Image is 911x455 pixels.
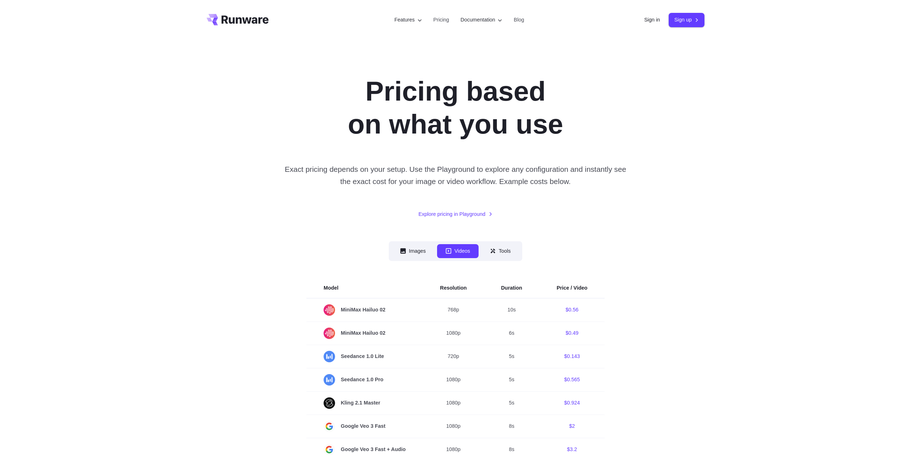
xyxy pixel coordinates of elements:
td: $0.56 [539,298,605,322]
button: Images [392,244,434,258]
td: 5s [484,391,539,415]
span: Seedance 1.0 Lite [324,351,406,362]
td: 1080p [423,321,484,345]
a: Pricing [433,16,449,24]
th: Resolution [423,278,484,298]
td: $0.924 [539,391,605,415]
th: Duration [484,278,539,298]
p: Exact pricing depends on your setup. Use the Playground to explore any configuration and instantl... [281,163,630,187]
button: Tools [481,244,519,258]
a: Blog [514,16,524,24]
a: Sign in [644,16,660,24]
label: Documentation [461,16,503,24]
td: 1080p [423,368,484,391]
td: $0.143 [539,345,605,368]
th: Price / Video [539,278,605,298]
td: 6s [484,321,539,345]
label: Features [394,16,422,24]
a: Sign up [669,13,705,27]
td: 1080p [423,415,484,438]
td: 768p [423,298,484,322]
span: MiniMax Hailuo 02 [324,328,406,339]
a: Go to / [207,14,269,25]
td: $2 [539,415,605,438]
a: Explore pricing in Playground [418,210,493,218]
span: Kling 2.1 Master [324,397,406,409]
td: 5s [484,345,539,368]
h1: Pricing based on what you use [256,74,655,140]
th: Model [306,278,423,298]
td: 720p [423,345,484,368]
td: $0.49 [539,321,605,345]
span: Seedance 1.0 Pro [324,374,406,386]
td: 5s [484,368,539,391]
td: 8s [484,415,539,438]
span: MiniMax Hailuo 02 [324,304,406,316]
td: 10s [484,298,539,322]
span: Google Veo 3 Fast [324,421,406,432]
td: $0.565 [539,368,605,391]
button: Videos [437,244,479,258]
td: 1080p [423,391,484,415]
